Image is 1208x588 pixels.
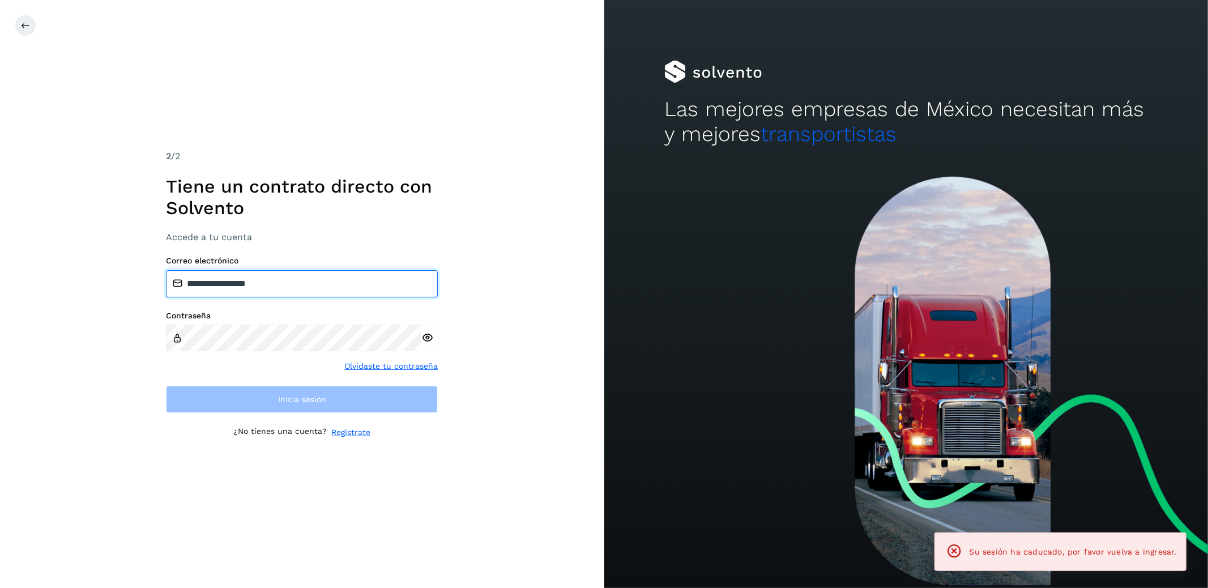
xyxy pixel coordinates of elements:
button: Inicia sesión [166,386,438,413]
div: /2 [166,150,438,163]
p: ¿No tienes una cuenta? [233,427,327,438]
a: Regístrate [331,427,370,438]
span: Su sesión ha caducado, por favor vuelva a ingresar. [970,547,1177,556]
h2: Las mejores empresas de México necesitan más y mejores [664,97,1147,147]
label: Contraseña [166,311,438,321]
h1: Tiene un contrato directo con Solvento [166,176,438,219]
a: Olvidaste tu contraseña [344,360,438,372]
span: transportistas [761,122,897,146]
span: Inicia sesión [278,395,326,403]
h3: Accede a tu cuenta [166,232,438,242]
span: 2 [166,151,171,161]
label: Correo electrónico [166,256,438,266]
